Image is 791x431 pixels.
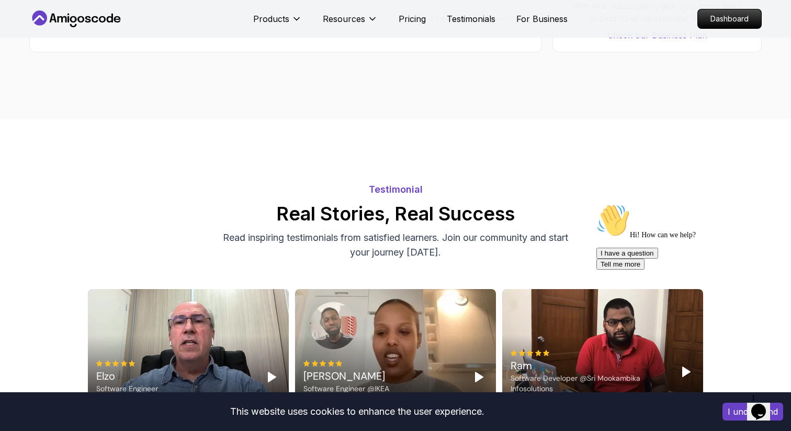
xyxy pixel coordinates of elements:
p: Testimonial [87,182,704,197]
iframe: chat widget [592,200,781,384]
img: :wave: [4,4,38,38]
div: Software Engineer @IKEA [303,383,389,394]
span: Hi! How can we help? [4,31,104,39]
p: Read inspiring testimonials from satisfied learners. Join our community and start your journey [D... [220,230,571,260]
button: Play [264,369,280,385]
p: Products [253,13,289,25]
div: Software Developer @Sri Mookambika Infosolutions [511,373,670,394]
div: Elzo [96,369,158,383]
div: [PERSON_NAME] [303,369,389,383]
button: Tell me more [4,59,52,70]
button: Play [471,369,488,385]
a: Dashboard [697,9,762,29]
p: Resources [323,13,365,25]
button: I have a question [4,48,66,59]
a: For Business [516,13,568,25]
button: Resources [323,13,378,34]
div: Ram [511,358,670,373]
div: Software Engineer [96,383,158,394]
a: Testimonials [447,13,495,25]
button: Products [253,13,302,34]
div: 👋Hi! How can we help?I have a questionTell me more [4,4,193,70]
h2: Real Stories, Real Success [87,203,704,224]
iframe: chat widget [747,389,781,421]
a: Pricing [399,13,426,25]
div: This website uses cookies to enhance the user experience. [8,400,707,423]
p: Dashboard [698,9,761,28]
button: Accept cookies [722,403,783,421]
